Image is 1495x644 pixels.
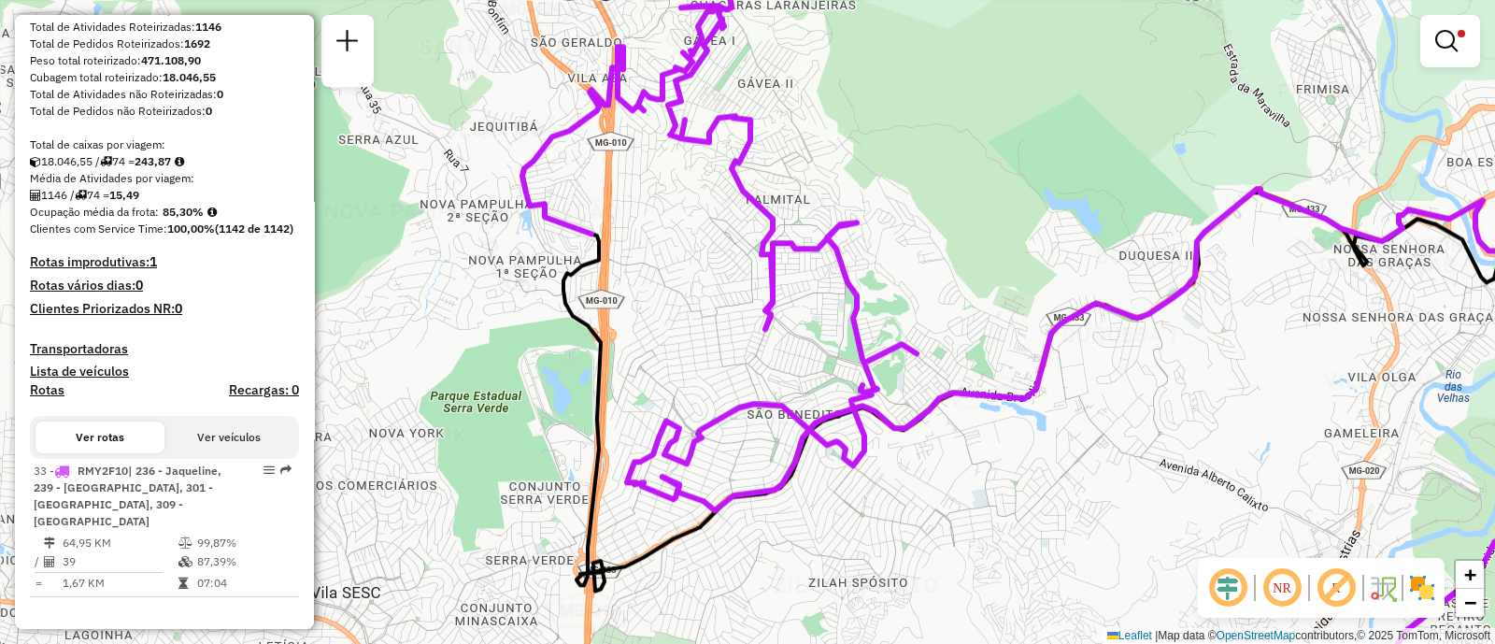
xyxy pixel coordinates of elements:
[44,537,55,549] i: Distância Total
[206,104,212,118] strong: 0
[30,52,299,69] div: Peso total roteirizado:
[36,422,164,453] button: Ver rotas
[1407,573,1437,603] img: Exibir/Ocultar setores
[30,19,299,36] div: Total de Atividades Roteirizadas:
[149,253,157,270] strong: 1
[34,574,43,593] td: =
[178,556,192,567] i: % de utilização da cubagem
[163,70,216,84] strong: 18.046,55
[196,552,291,571] td: 87,39%
[34,464,221,528] span: | 236 - Jaqueline, 239 - [GEOGRAPHIC_DATA], 301 - [GEOGRAPHIC_DATA], 309 - [GEOGRAPHIC_DATA]
[30,103,299,120] div: Total de Pedidos não Roteirizados:
[280,465,292,476] em: Rota exportada
[1464,591,1476,614] span: −
[30,301,299,317] h4: Clientes Priorizados NR:
[329,22,366,64] a: Nova sessão e pesquisa
[1456,561,1484,589] a: Zoom in
[75,190,87,201] i: Total de rotas
[135,277,143,293] strong: 0
[195,20,221,34] strong: 1146
[30,205,159,219] span: Ocupação média da frota:
[178,537,192,549] i: % de utilização do peso
[30,382,64,398] a: Rotas
[30,341,299,357] h4: Transportadoras
[30,69,299,86] div: Cubagem total roteirizado:
[30,153,299,170] div: 18.046,55 / 74 =
[1217,629,1296,642] a: OpenStreetMap
[141,53,201,67] strong: 471.108,90
[30,364,299,379] h4: Lista de veículos
[184,36,210,50] strong: 1692
[62,552,178,571] td: 39
[1205,565,1250,610] span: Ocultar deslocamento
[1155,629,1158,642] span: |
[178,578,188,589] i: Tempo total em rota
[1456,589,1484,617] a: Zoom out
[175,300,182,317] strong: 0
[62,534,178,552] td: 64,95 KM
[164,422,293,453] button: Ver veículos
[167,222,215,236] strong: 100,00%
[30,278,299,293] h4: Rotas vários dias:
[30,156,41,167] i: Cubagem total roteirizado
[1103,628,1495,644] div: Map data © contributors,© 2025 TomTom, Microsoft
[1314,565,1359,610] span: Exibir rótulo
[263,465,275,476] em: Opções
[78,464,128,478] span: RMY2F10
[30,86,299,103] div: Total de Atividades não Roteirizadas:
[1428,22,1473,60] a: Exibir filtros
[1260,565,1304,610] span: Ocultar NR
[100,156,112,167] i: Total de rotas
[30,136,299,153] div: Total de caixas por viagem:
[196,534,291,552] td: 99,87%
[175,156,184,167] i: Meta Caixas/viagem: 194,00 Diferença: 49,87
[217,87,223,101] strong: 0
[34,464,221,528] span: 33 -
[30,254,299,270] h4: Rotas improdutivas:
[1107,629,1152,642] a: Leaflet
[207,207,217,218] em: Média calculada utilizando a maior ocupação (%Peso ou %Cubagem) de cada rota da sessão. Rotas cro...
[135,154,171,168] strong: 243,87
[30,222,167,236] span: Clientes com Service Time:
[30,190,41,201] i: Total de Atividades
[44,556,55,567] i: Total de Atividades
[30,36,299,52] div: Total de Pedidos Roteirizados:
[229,382,299,398] h4: Recargas: 0
[62,574,178,593] td: 1,67 KM
[109,188,139,202] strong: 15,49
[30,187,299,204] div: 1146 / 74 =
[215,222,293,236] strong: (1142 de 1142)
[163,205,204,219] strong: 85,30%
[1464,563,1476,586] span: +
[30,170,299,187] div: Média de Atividades por viagem:
[1458,30,1465,37] span: Filtro Ativo
[34,552,43,571] td: /
[1368,573,1398,603] img: Fluxo de ruas
[196,574,291,593] td: 07:04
